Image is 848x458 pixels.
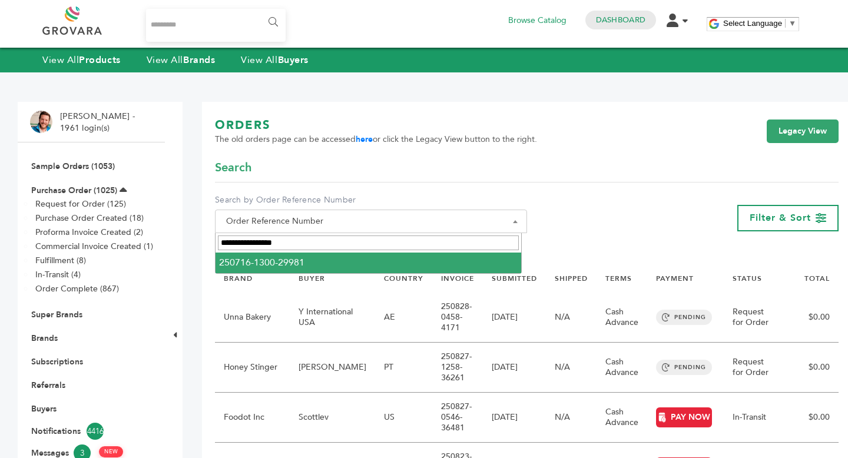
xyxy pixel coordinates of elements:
[656,360,712,375] span: PENDING
[221,213,521,230] span: Order Reference Number
[750,211,811,224] span: Filter & Sort
[546,293,597,343] td: N/A
[723,19,796,28] a: Select Language​
[432,343,483,393] td: 250827-1258-36261
[597,343,647,393] td: Cash Advance
[375,293,432,343] td: AE
[147,54,216,67] a: View AllBrands
[546,343,597,393] td: N/A
[779,343,839,393] td: $0.00
[290,343,375,393] td: [PERSON_NAME]
[146,9,286,42] input: Search...
[656,310,712,325] span: PENDING
[767,120,839,143] a: Legacy View
[215,393,290,443] td: Foodot Inc
[656,407,712,427] a: PAY NOW
[546,393,597,443] td: N/A
[299,274,325,283] a: BUYER
[35,283,119,294] a: Order Complete (867)
[432,293,483,343] td: 250828-0458-4171
[35,198,126,210] a: Request for Order (125)
[492,274,537,283] a: SUBMITTED
[31,333,58,344] a: Brands
[278,54,309,67] strong: Buyers
[215,210,527,233] span: Order Reference Number
[215,160,251,176] span: Search
[31,380,65,391] a: Referrals
[42,54,121,67] a: View AllProducts
[724,293,779,343] td: Request for Order
[724,393,779,443] td: In-Transit
[432,393,483,443] td: 250827-0546-36481
[656,274,694,283] a: PAYMENT
[723,19,782,28] span: Select Language
[35,255,86,266] a: Fulfillment (8)
[724,343,779,393] td: Request for Order
[215,117,537,134] h1: ORDERS
[215,194,527,206] label: Search by Order Reference Number
[31,403,57,414] a: Buyers
[224,274,253,283] a: BRAND
[779,293,839,343] td: $0.00
[35,241,153,252] a: Commercial Invoice Created (1)
[215,134,537,145] span: The old orders page can be accessed or click the Legacy View button to the right.
[483,393,546,443] td: [DATE]
[183,54,215,67] strong: Brands
[35,227,143,238] a: Proforma Invoice Created (2)
[356,134,373,145] a: here
[555,274,588,283] a: SHIPPED
[60,111,138,134] li: [PERSON_NAME] - 1961 login(s)
[35,269,81,280] a: In-Transit (4)
[384,274,423,283] a: COUNTRY
[215,293,290,343] td: Unna Bakery
[216,253,521,273] li: 250716-1300-29981
[508,14,567,27] a: Browse Catalog
[597,293,647,343] td: Cash Advance
[35,213,144,224] a: Purchase Order Created (18)
[441,274,474,283] a: INVOICE
[241,54,309,67] a: View AllBuyers
[290,393,375,443] td: Scottlev
[31,356,83,367] a: Subscriptions
[483,293,546,343] td: [DATE]
[99,446,123,457] span: NEW
[215,343,290,393] td: Honey Stinger
[596,15,645,25] a: Dashboard
[218,235,519,250] input: Search
[31,423,151,440] a: Notifications4416
[31,309,82,320] a: Super Brands
[483,343,546,393] td: [DATE]
[785,19,786,28] span: ​
[597,393,647,443] td: Cash Advance
[733,274,762,283] a: STATUS
[290,293,375,343] td: Y International USA
[804,274,830,283] a: TOTAL
[31,161,115,172] a: Sample Orders (1053)
[605,274,632,283] a: TERMS
[789,19,796,28] span: ▼
[31,185,117,196] a: Purchase Order (1025)
[375,393,432,443] td: US
[79,54,120,67] strong: Products
[779,393,839,443] td: $0.00
[375,343,432,393] td: PT
[87,423,104,440] span: 4416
